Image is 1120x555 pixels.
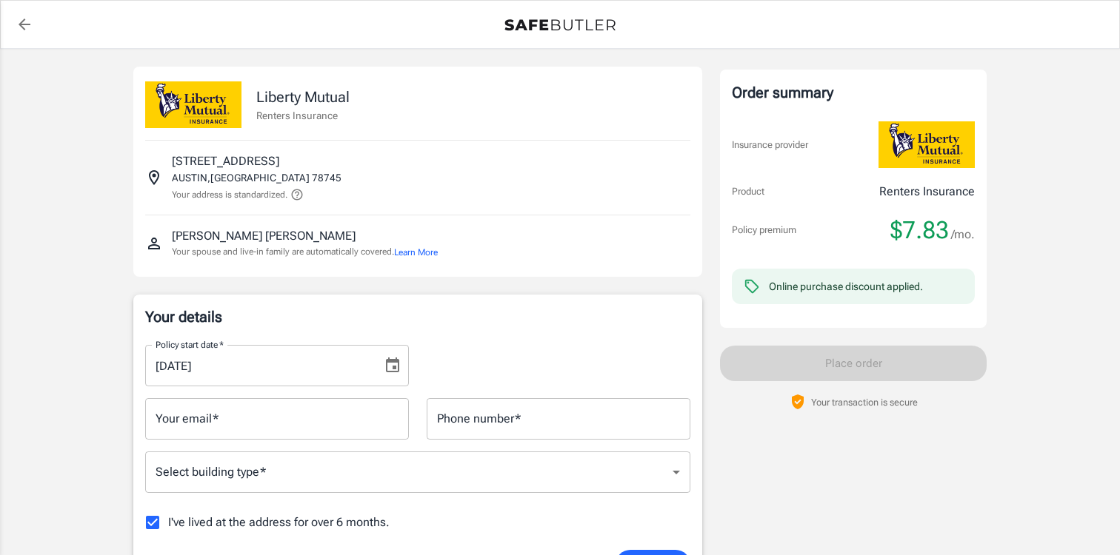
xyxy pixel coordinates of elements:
p: Your transaction is secure [811,395,918,409]
img: Liberty Mutual [145,81,241,128]
p: [STREET_ADDRESS] [172,152,279,170]
p: Renters Insurance [879,183,975,201]
label: Policy start date [156,338,224,351]
input: Enter email [145,398,409,440]
button: Choose date, selected date is Sep 1, 2025 [378,351,407,380]
input: Enter number [427,398,690,440]
a: back to quotes [10,10,39,39]
span: /mo. [951,224,975,245]
img: Back to quotes [504,19,616,31]
div: Online purchase discount applied. [769,279,923,294]
button: Learn More [394,246,438,259]
p: Renters Insurance [256,108,350,123]
span: $7.83 [890,215,949,245]
p: Your details [145,306,690,327]
p: [PERSON_NAME] [PERSON_NAME] [172,227,356,245]
p: Liberty Mutual [256,86,350,108]
p: Product [732,184,764,199]
input: MM/DD/YYYY [145,345,372,386]
p: Your address is standardized. [172,188,287,201]
span: I've lived at the address for over 6 months. [168,514,390,531]
p: Policy premium [732,223,796,238]
div: Order summary [732,81,975,104]
img: Liberty Mutual [879,121,975,168]
p: AUSTIN , [GEOGRAPHIC_DATA] 78745 [172,170,341,185]
p: Your spouse and live-in family are automatically covered. [172,245,438,259]
p: Insurance provider [732,138,808,152]
svg: Insured person [145,235,163,252]
svg: Insured address [145,169,163,186]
